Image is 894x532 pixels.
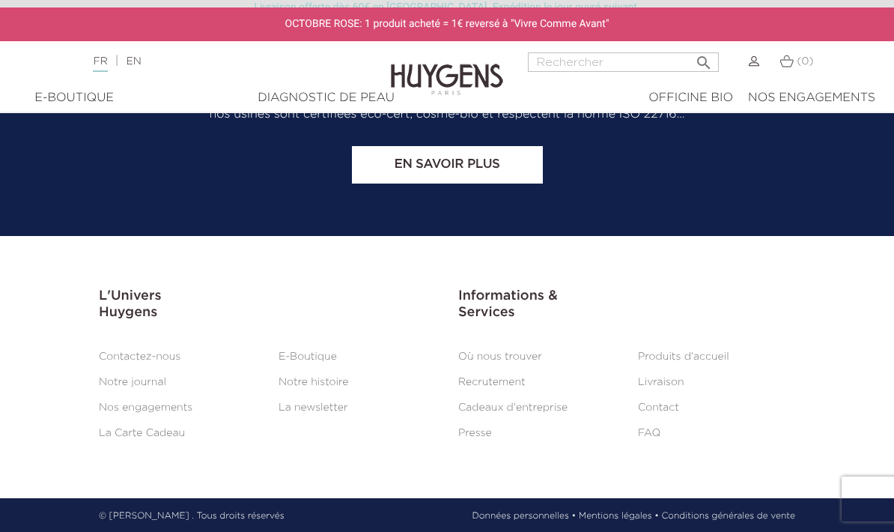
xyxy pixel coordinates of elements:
i:  [695,49,713,67]
a: Diagnostic de peau [137,89,515,107]
div: Officine Bio [648,89,733,107]
div: E-Boutique [19,89,130,107]
div: | [85,52,361,70]
a: Notre histoire [279,377,348,387]
a: Contactez-nous [99,351,180,362]
span: (0) [797,56,813,67]
a: FR [93,56,107,72]
a: La newsletter [279,402,348,413]
img: Huygens [391,40,503,97]
h3: L'Univers Huygens [99,288,436,321]
div: Nos engagements [748,89,875,107]
a: Données personnelles • [472,510,576,523]
a: Notre journal [99,377,166,387]
a: EN [126,56,141,67]
p: © [PERSON_NAME] . Tous droits réservés [99,510,285,523]
a: Recrutement [458,377,526,387]
button:  [690,48,717,68]
a: Cadeaux d'entreprise [458,402,568,413]
a: Contact [638,402,679,413]
div: Diagnostic de peau [145,89,508,107]
h3: Informations & Services [458,288,795,321]
p: nos usines sont certifiées eco-cert, cosme-bio et respectent la norme ISO 22716… [99,106,795,124]
a: Conditions générales de vente [662,510,795,523]
a: Livraison [638,377,684,387]
a: FAQ [638,428,660,438]
a: En savoir plus [352,146,543,184]
a: Nos engagements [99,402,192,413]
a: Produits d'accueil [638,351,729,362]
a: Presse [458,428,492,438]
a: Mentions légales • [579,510,659,523]
a: La Carte Cadeau [99,428,185,438]
a: E-Boutique [279,351,337,362]
a: Où nous trouver [458,351,542,362]
input: Rechercher [528,52,719,72]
